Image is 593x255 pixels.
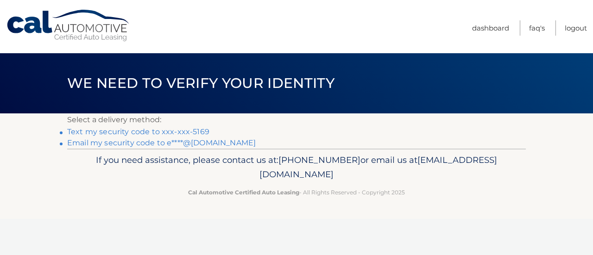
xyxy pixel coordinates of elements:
[67,127,209,136] a: Text my security code to xxx-xxx-5169
[67,138,256,147] a: Email my security code to e****@[DOMAIN_NAME]
[6,9,131,42] a: Cal Automotive
[529,20,545,36] a: FAQ's
[73,187,520,197] p: - All Rights Reserved - Copyright 2025
[73,153,520,182] p: If you need assistance, please contact us at: or email us at
[472,20,509,36] a: Dashboard
[278,155,360,165] span: [PHONE_NUMBER]
[565,20,587,36] a: Logout
[67,113,526,126] p: Select a delivery method:
[67,75,334,92] span: We need to verify your identity
[188,189,299,196] strong: Cal Automotive Certified Auto Leasing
